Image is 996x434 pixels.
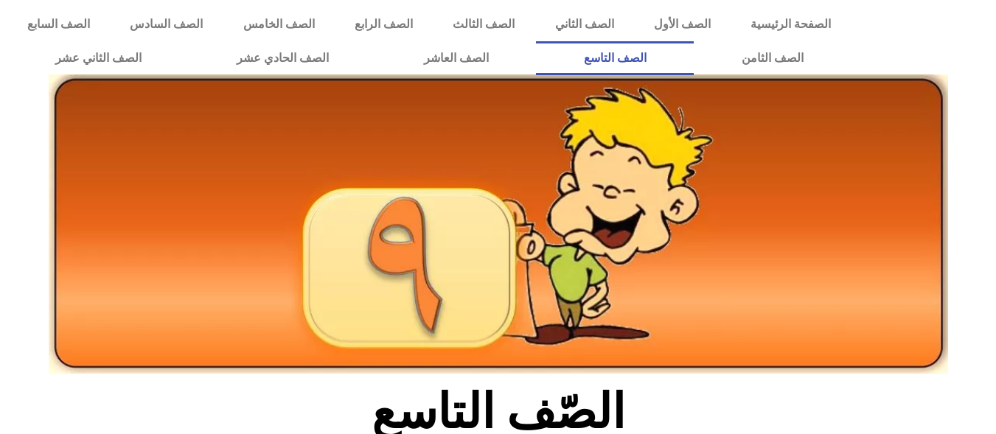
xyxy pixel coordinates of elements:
a: الصفحة الرئيسية [731,7,851,41]
a: الصف الرابع [335,7,433,41]
a: الصف العاشر [376,41,536,75]
a: الصف الثامن [694,41,851,75]
a: الصف الثاني [535,7,634,41]
a: الصف الثالث [433,7,534,41]
a: الصف الخامس [223,7,335,41]
a: الصف التاسع [536,41,694,75]
a: الصف السادس [110,7,223,41]
a: الصف الثاني عشر [7,41,189,75]
a: الصف الأول [634,7,731,41]
a: الصف الحادي عشر [189,41,376,75]
a: الصف السابع [7,7,110,41]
